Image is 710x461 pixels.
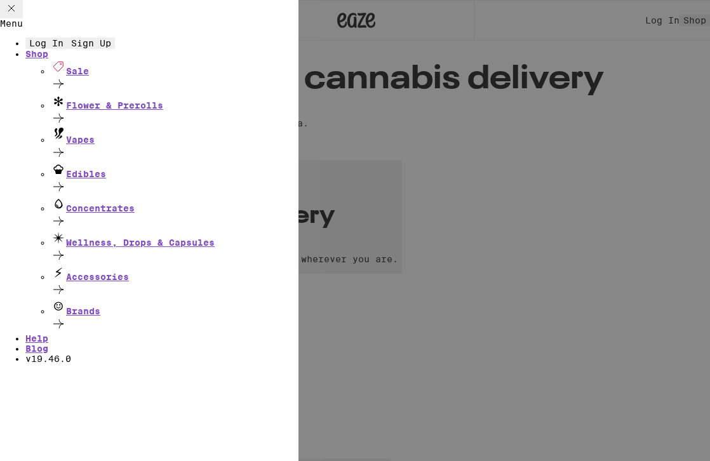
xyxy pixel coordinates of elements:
a: Accessories [51,265,298,299]
div: Sale [51,59,298,76]
button: Sign Up [67,37,115,49]
a: Edibles [51,162,298,196]
span: v 19.46.0 [25,354,71,364]
div: Brands [51,299,298,316]
div: Concentrates [51,196,298,213]
div: Accessories [51,265,298,282]
span: Log In [29,38,64,48]
a: Help [25,333,48,344]
a: Brands [51,299,298,333]
div: Edibles [51,162,298,179]
div: Vapes [51,128,298,145]
a: Blog [25,344,298,354]
button: Log In [25,37,67,49]
span: Sign Up [71,38,111,48]
a: Vapes [51,128,298,162]
a: Concentrates [51,196,298,230]
div: Flower & Prerolls [51,93,298,110]
a: Sale [51,59,298,93]
div: Wellness, Drops & Capsules [51,230,298,248]
a: Flower & Prerolls [51,93,298,128]
a: Wellness, Drops & Capsules [51,230,298,265]
a: Shop [25,49,298,59]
